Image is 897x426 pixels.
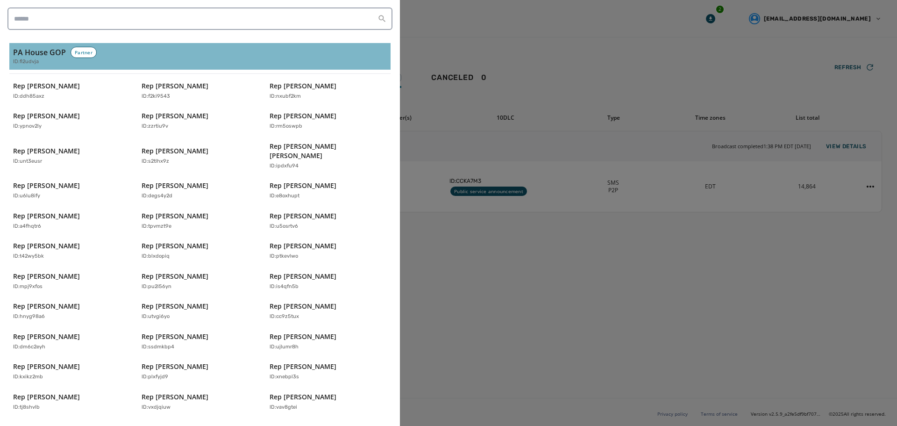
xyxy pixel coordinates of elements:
button: Rep [PERSON_NAME]ID:nxubf2km [266,78,391,104]
button: Rep [PERSON_NAME]ID:zzrtiu9v [138,108,263,134]
p: Rep [PERSON_NAME] [270,181,336,190]
p: ID: ptkevlwo [270,253,298,260]
p: Rep [PERSON_NAME] [142,302,208,311]
p: Rep [PERSON_NAME] [13,332,80,341]
p: Rep [PERSON_NAME] [13,111,80,121]
button: Rep [PERSON_NAME]ID:dm6c2eyh [9,328,134,355]
p: ID: vxdjqiuw [142,404,171,412]
button: Rep [PERSON_NAME]ID:ddh85axz [9,78,134,104]
p: ID: zzrtiu9v [142,123,168,130]
button: Rep [PERSON_NAME]ID:tpvmzt9e [138,208,263,234]
p: Rep [PERSON_NAME] [270,272,336,281]
p: Rep [PERSON_NAME] [142,146,208,156]
button: Rep [PERSON_NAME]ID:pu2l56yn [138,268,263,295]
p: Rep [PERSON_NAME] [13,81,80,91]
div: Partner [71,47,97,58]
p: Rep [PERSON_NAME] [142,272,208,281]
p: Rep [PERSON_NAME] [270,392,336,402]
p: Rep [PERSON_NAME] [270,362,336,371]
p: ID: rm5oswpb [270,123,302,130]
p: Rep [PERSON_NAME] [13,302,80,311]
p: Rep [PERSON_NAME] [142,332,208,341]
p: ID: xnebpl3s [270,373,299,381]
button: Rep [PERSON_NAME]ID:vxdjqiuw [138,389,263,415]
p: ID: tpvmzt9e [142,223,171,231]
p: Rep [PERSON_NAME] [13,392,80,402]
p: Rep [PERSON_NAME] [13,181,80,190]
p: Rep [PERSON_NAME] [142,241,208,251]
p: Rep [PERSON_NAME] [270,81,336,91]
button: Rep [PERSON_NAME]ID:cc9z5tux [266,298,391,325]
button: Rep [PERSON_NAME]ID:f2ki9543 [138,78,263,104]
p: Rep [PERSON_NAME] [142,181,208,190]
button: Rep [PERSON_NAME]ID:hnyg98a6 [9,298,134,325]
p: ID: hnyg98a6 [13,313,45,321]
button: Rep [PERSON_NAME]ID:xnebpl3s [266,358,391,385]
p: ID: kxikz2mb [13,373,43,381]
button: Rep [PERSON_NAME]ID:a4fhqtr6 [9,208,134,234]
p: Rep [PERSON_NAME] [142,81,208,91]
button: Rep [PERSON_NAME]ID:blxdopiq [138,238,263,264]
p: Rep [PERSON_NAME] [142,211,208,221]
p: Rep [PERSON_NAME] [13,362,80,371]
p: Rep [PERSON_NAME] [142,392,208,402]
p: ID: utvgi6yo [142,313,170,321]
button: Rep [PERSON_NAME]ID:mpj9xfos [9,268,134,295]
p: ID: is4qfn5b [270,283,299,291]
p: ID: ddh85axz [13,93,44,101]
button: PA House GOPPartnerID:fi2udvja [9,43,391,70]
p: Rep [PERSON_NAME] [270,111,336,121]
p: Rep [PERSON_NAME] [142,111,208,121]
p: ID: ssdmkbp4 [142,343,174,351]
p: ID: unt3eusr [13,158,42,166]
p: ID: mpj9xfos [13,283,43,291]
p: Rep [PERSON_NAME] [270,302,336,311]
p: Rep [PERSON_NAME] [PERSON_NAME] [270,142,377,160]
p: Rep [PERSON_NAME] [142,362,208,371]
p: ID: f2ki9543 [142,93,170,101]
p: ID: t42wy5bk [13,253,44,260]
p: ID: tj8shvlb [13,404,40,412]
button: Rep [PERSON_NAME]ID:ssdmkbp4 [138,328,263,355]
p: Rep [PERSON_NAME] [13,211,80,221]
p: Rep [PERSON_NAME] [270,332,336,341]
p: Rep [PERSON_NAME] [13,272,80,281]
p: ID: blxdopiq [142,253,170,260]
p: ID: u5osrtv6 [270,223,298,231]
p: Rep [PERSON_NAME] [13,241,80,251]
h3: PA House GOP [13,47,66,58]
button: Rep [PERSON_NAME]ID:ujlumr8h [266,328,391,355]
p: ID: pu2l56yn [142,283,171,291]
button: Rep [PERSON_NAME]ID:degs4y2d [138,177,263,204]
button: Rep [PERSON_NAME]ID:kxikz2mb [9,358,134,385]
p: ID: degs4y2d [142,192,172,200]
button: Rep [PERSON_NAME] [PERSON_NAME]ID:ipdxfu94 [266,138,391,174]
p: ID: ipdxfu94 [270,162,299,170]
button: Rep [PERSON_NAME]ID:rm5oswpb [266,108,391,134]
button: Rep [PERSON_NAME]ID:u5osrtv6 [266,208,391,234]
p: Rep [PERSON_NAME] [13,146,80,156]
p: ID: s2tlhx9z [142,158,169,166]
button: Rep [PERSON_NAME]ID:plxfyjd9 [138,358,263,385]
p: ID: e8oxhupt [270,192,299,200]
p: ID: plxfyjd9 [142,373,168,381]
button: Rep [PERSON_NAME]ID:ptkevlwo [266,238,391,264]
p: ID: cc9z5tux [270,313,299,321]
button: Rep [PERSON_NAME]ID:t42wy5bk [9,238,134,264]
p: ID: a4fhqtr6 [13,223,41,231]
span: ID: fi2udvja [13,58,39,66]
button: Rep [PERSON_NAME]ID:tj8shvlb [9,389,134,415]
p: ID: ypnov2ly [13,123,42,130]
button: Rep [PERSON_NAME]ID:u6lu8ify [9,177,134,204]
p: ID: u6lu8ify [13,192,40,200]
button: Rep [PERSON_NAME]ID:unt3eusr [9,138,134,174]
button: Rep [PERSON_NAME]ID:vav8gtei [266,389,391,415]
p: ID: ujlumr8h [270,343,299,351]
p: Rep [PERSON_NAME] [270,211,336,221]
button: Rep [PERSON_NAME]ID:s2tlhx9z [138,138,263,174]
button: Rep [PERSON_NAME]ID:utvgi6yo [138,298,263,325]
p: ID: vav8gtei [270,404,297,412]
p: ID: nxubf2km [270,93,301,101]
button: Rep [PERSON_NAME]ID:is4qfn5b [266,268,391,295]
button: Rep [PERSON_NAME]ID:e8oxhupt [266,177,391,204]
